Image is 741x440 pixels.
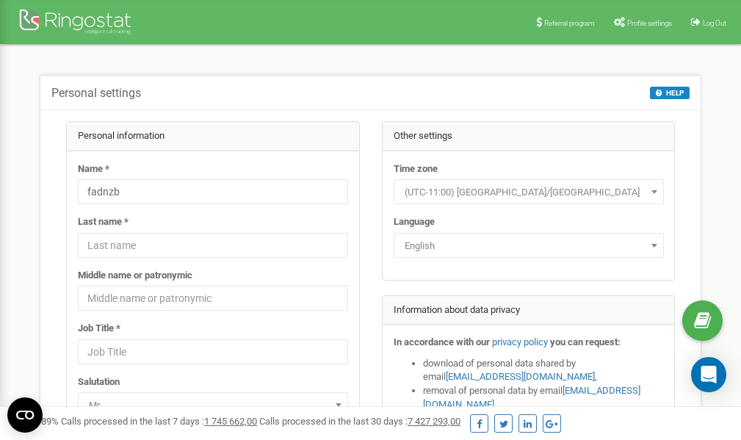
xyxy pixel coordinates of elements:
[399,236,659,256] span: English
[7,397,43,433] button: Open CMP widget
[691,357,726,392] div: Open Intercom Messenger
[259,416,460,427] span: Calls processed in the last 30 days :
[61,416,257,427] span: Calls processed in the last 7 days :
[78,322,120,336] label: Job Title *
[492,336,548,347] a: privacy policy
[650,87,690,99] button: HELP
[78,269,192,283] label: Middle name or patronymic
[544,19,595,27] span: Referral program
[78,162,109,176] label: Name *
[408,416,460,427] u: 7 427 293,00
[394,336,490,347] strong: In accordance with our
[78,179,348,204] input: Name
[78,339,348,364] input: Job Title
[703,19,726,27] span: Log Out
[446,371,595,382] a: [EMAIL_ADDRESS][DOMAIN_NAME]
[423,384,664,411] li: removal of personal data by email ,
[627,19,672,27] span: Profile settings
[78,286,348,311] input: Middle name or patronymic
[78,392,348,417] span: Mr.
[423,357,664,384] li: download of personal data shared by email ,
[51,87,141,100] h5: Personal settings
[394,215,435,229] label: Language
[383,296,675,325] div: Information about data privacy
[394,179,664,204] span: (UTC-11:00) Pacific/Midway
[67,122,359,151] div: Personal information
[394,233,664,258] span: English
[83,395,343,416] span: Mr.
[78,375,120,389] label: Salutation
[394,162,438,176] label: Time zone
[204,416,257,427] u: 1 745 662,00
[78,215,129,229] label: Last name *
[399,182,659,203] span: (UTC-11:00) Pacific/Midway
[550,336,621,347] strong: you can request:
[78,233,348,258] input: Last name
[383,122,675,151] div: Other settings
